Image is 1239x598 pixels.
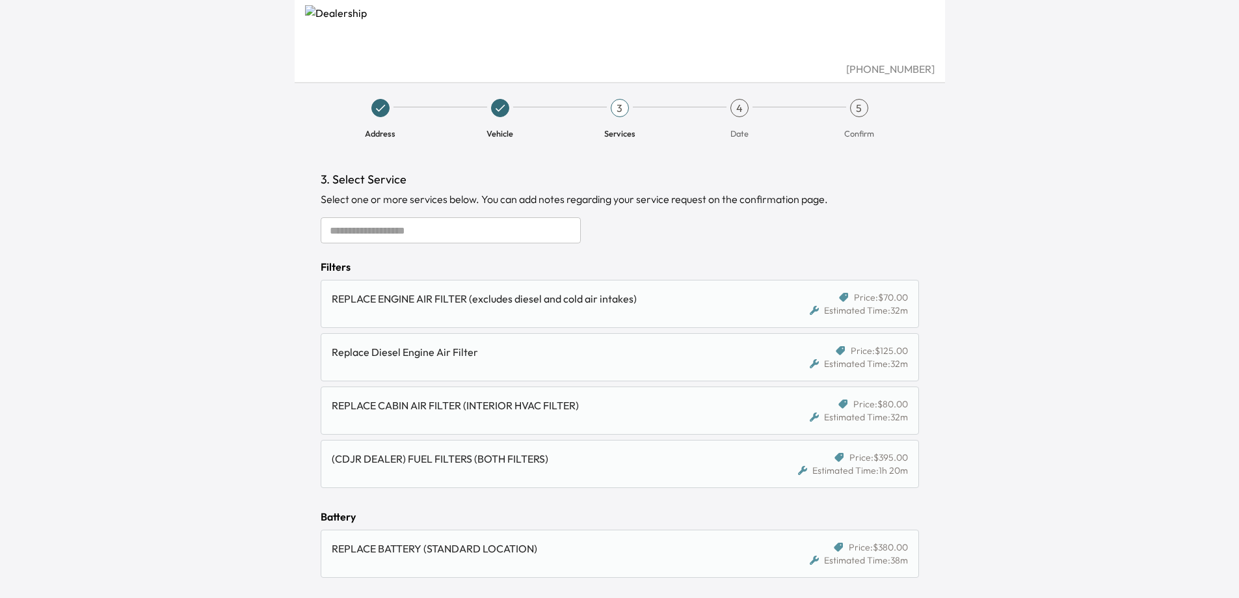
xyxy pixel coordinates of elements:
[810,411,908,424] div: Estimated Time: 32m
[332,541,754,556] div: REPLACE BATTERY (STANDARD LOCATION)
[810,357,908,370] div: Estimated Time: 32m
[798,464,908,477] div: Estimated Time: 1h 20m
[321,191,919,207] div: Select one or more services below. You can add notes regarding your service request on the confir...
[850,99,868,117] div: 5
[604,128,635,139] span: Services
[365,128,395,139] span: Address
[849,451,908,464] span: Price: $395.00
[305,61,935,77] div: [PHONE_NUMBER]
[730,128,749,139] span: Date
[321,259,919,275] div: Filters
[851,344,908,357] span: Price: $125.00
[486,128,513,139] span: Vehicle
[854,291,908,304] span: Price: $70.00
[332,344,754,360] div: Replace Diesel Engine Air Filter
[849,541,908,554] span: Price: $380.00
[853,398,908,411] span: Price: $80.00
[611,99,629,117] div: 3
[332,451,754,467] div: (CDJR DEALER) FUEL FILTERS (BOTH FILTERS)
[810,554,908,567] div: Estimated Time: 38m
[810,304,908,317] div: Estimated Time: 32m
[305,5,935,61] img: Dealership
[321,509,919,524] div: Battery
[332,398,754,413] div: REPLACE CABIN AIR FILTER (INTERIOR HVAC FILTER)
[321,170,919,189] h1: 3. Select Service
[844,128,874,139] span: Confirm
[332,291,754,306] div: REPLACE ENGINE AIR FILTER (excludes diesel and cold air intakes)
[730,99,749,117] div: 4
